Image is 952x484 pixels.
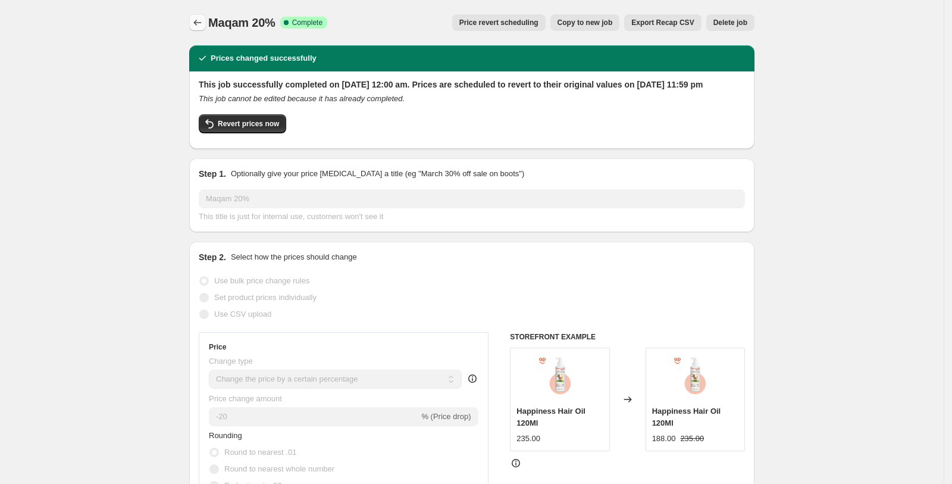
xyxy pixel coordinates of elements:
h2: Step 1. [199,168,226,180]
span: Delete job [713,18,747,27]
h2: Step 2. [199,251,226,263]
span: Revert prices now [218,119,279,129]
p: Optionally give your price [MEDICAL_DATA] a title (eg "March 30% off sale on boots") [231,168,524,180]
button: Delete job [706,14,754,31]
i: This job cannot be edited because it has already completed. [199,94,405,103]
span: Round to nearest .01 [224,448,296,457]
span: % (Price drop) [421,412,471,421]
h3: Price [209,342,226,352]
span: Export Recap CSV [631,18,694,27]
button: Price revert scheduling [452,14,546,31]
span: Price change amount [209,394,282,403]
p: Select how the prices should change [231,251,357,263]
input: 30% off holiday sale [199,189,745,208]
span: Complete [292,18,322,27]
span: Maqam 20% [208,16,275,29]
span: Set product prices individually [214,293,317,302]
span: Use CSV upload [214,310,271,318]
span: This title is just for internal use, customers won't see it [199,212,383,221]
h2: This job successfully completed on [DATE] 12:00 am. Prices are scheduled to revert to their origi... [199,79,745,90]
span: Use bulk price change rules [214,276,309,285]
div: 235.00 [516,433,540,445]
input: -15 [209,407,419,426]
strike: 235.00 [680,433,704,445]
button: Revert prices now [199,114,286,133]
button: Price change jobs [189,14,206,31]
span: Round to nearest whole number [224,464,334,473]
h2: Prices changed successfully [211,52,317,64]
button: Export Recap CSV [624,14,701,31]
button: Copy to new job [550,14,620,31]
span: Happiness Hair Oil 120Ml [652,407,721,427]
div: help [466,373,478,385]
span: Copy to new job [558,18,613,27]
img: 83751_80x.jpg [671,354,719,402]
span: Happiness Hair Oil 120Ml [516,407,585,427]
span: Rounding [209,431,242,440]
span: Price revert scheduling [459,18,538,27]
h6: STOREFRONT EXAMPLE [510,332,745,342]
div: 188.00 [652,433,676,445]
img: 83751_80x.jpg [536,354,584,402]
span: Change type [209,357,253,366]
